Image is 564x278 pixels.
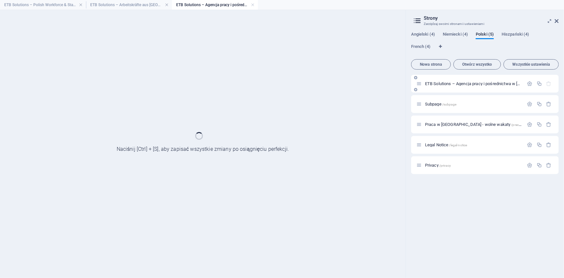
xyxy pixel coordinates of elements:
[411,32,559,57] div: Zakładki językowe
[546,122,552,127] div: Usuń
[502,30,529,39] span: Hiszpański (4)
[414,62,448,66] span: Nowa strona
[537,122,542,127] div: Duplikuj
[425,102,456,106] span: Kliknij, aby otworzyć stronę
[423,143,524,147] div: Legal Notice/legal-notice
[546,162,552,168] div: Usuń
[506,62,556,66] span: Wszystkie ustawienia
[423,163,524,167] div: Privacy/privacy
[456,62,498,66] span: Otwórz wszystko
[537,162,542,168] div: Duplikuj
[424,21,546,27] h3: Zarządzaj swoimi stronami i ustawieniami
[425,81,559,86] span: ETB Solutions – Agencja pracy i pośrednictwa w [GEOGRAPHIC_DATA]
[423,102,524,106] div: Subpage/subpage
[546,81,552,86] div: Strony startowej nie można usunąć
[527,81,533,86] div: Ustawienia
[537,142,542,148] div: Duplikuj
[546,142,552,148] div: Usuń
[411,59,451,70] button: Nowa strona
[443,30,468,39] span: Niemiecki (4)
[425,163,451,168] span: Kliknij, aby otworzyć stronę
[476,30,494,39] span: Polski (5)
[537,81,542,86] div: Duplikuj
[172,1,258,8] h4: ETB Solutions – Agencja pracy i pośrednictwa w [GEOGRAPHIC_DATA] (pl)
[504,59,559,70] button: Wszystkie ustawienia
[453,59,501,70] button: Otwórz wszystko
[425,142,467,147] span: Kliknij, aby otworzyć stronę
[411,30,435,39] span: Angielski (4)
[546,101,552,107] div: Usuń
[527,162,533,168] div: Ustawienia
[411,43,431,52] span: French (4)
[527,122,533,127] div: Ustawienia
[449,143,467,147] span: /legal-notice
[442,103,456,106] span: /subpage
[537,101,542,107] div: Duplikuj
[86,1,172,8] h4: ETB Solutions – Arbeitskräfte aus [GEOGRAPHIC_DATA] für deutsche Unternehmen (de)
[439,164,451,167] span: /privacy
[423,82,524,86] div: ETB Solutions – Agencja pracy i pośrednictwa w [GEOGRAPHIC_DATA]
[424,15,559,21] h2: Strony
[527,142,533,148] div: Ustawienia
[527,101,533,107] div: Ustawienia
[423,122,524,127] div: Praca w [GEOGRAPHIC_DATA] - wolne wakaty/praca-w-[GEOGRAPHIC_DATA]-[GEOGRAPHIC_DATA]-[GEOGRAPHIC_...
